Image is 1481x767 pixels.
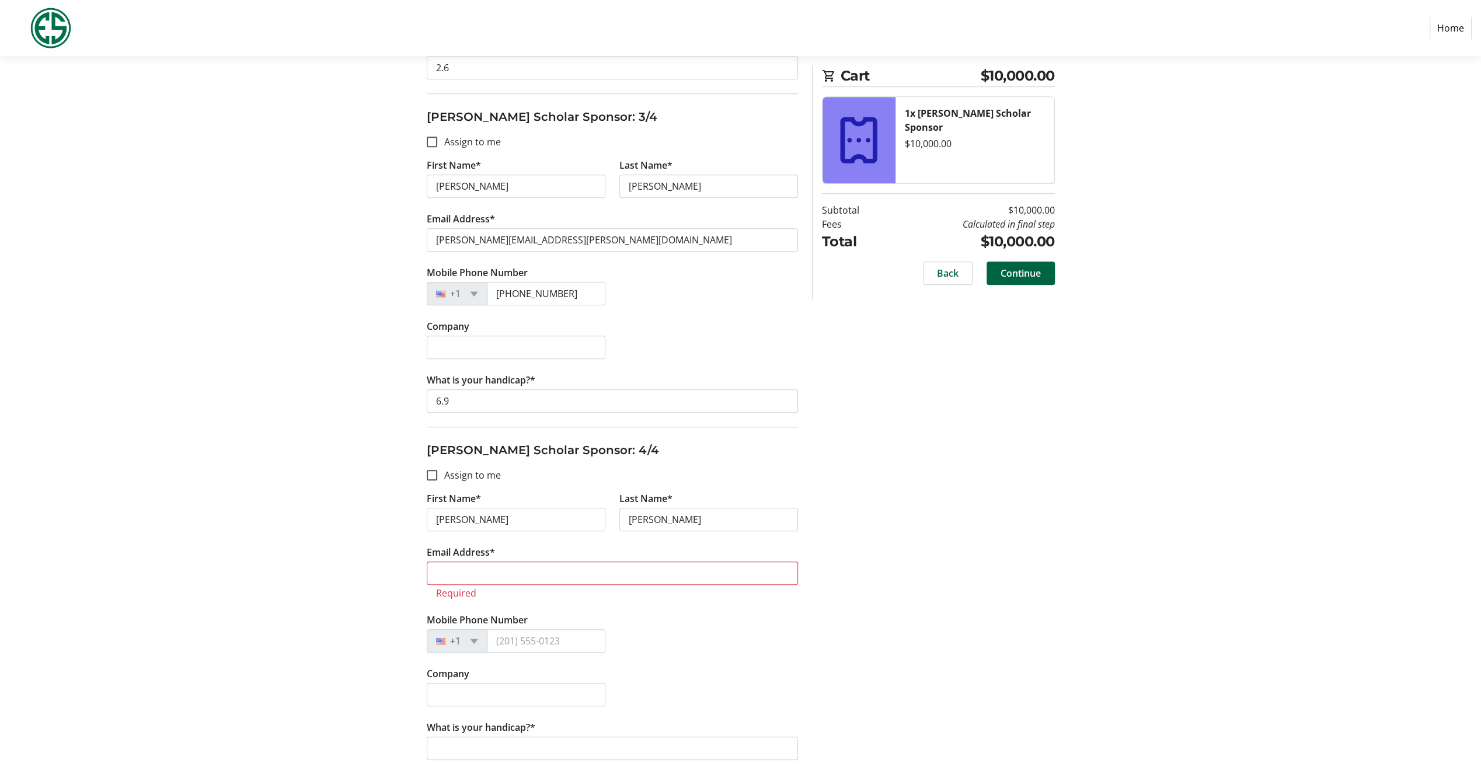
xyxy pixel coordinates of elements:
h3: [PERSON_NAME] Scholar Sponsor: 4/4 [427,441,798,459]
label: First Name* [427,158,481,172]
div: $10,000.00 [905,137,1045,151]
label: Last Name* [619,158,672,172]
button: Continue [987,262,1055,285]
td: $10,000.00 [889,231,1055,252]
h3: [PERSON_NAME] Scholar Sponsor: 3/4 [427,108,798,125]
label: Company [427,667,469,681]
td: Calculated in final step [889,217,1055,231]
a: Home [1430,17,1472,39]
label: What is your handicap?* [427,373,535,387]
input: (201) 555-0123 [487,629,605,653]
label: Last Name* [619,491,672,505]
label: What is your handicap?* [427,720,535,734]
td: Fees [822,217,889,231]
label: Email Address* [427,212,495,226]
label: Mobile Phone Number [427,266,528,280]
td: $10,000.00 [889,203,1055,217]
td: Total [822,231,889,252]
strong: 1x [PERSON_NAME] Scholar Sponsor [905,107,1031,134]
td: Subtotal [822,203,889,217]
span: Cart [841,65,981,86]
input: (201) 555-0123 [487,282,605,305]
span: Continue [1001,266,1041,280]
button: Back [923,262,973,285]
label: Assign to me [437,468,501,482]
label: Email Address* [427,545,495,559]
label: Mobile Phone Number [427,613,528,627]
span: $10,000.00 [981,65,1055,86]
label: Assign to me [437,135,501,149]
label: Company [427,319,469,333]
img: Evans Scholars Foundation's Logo [9,5,92,51]
tr-error: Required [436,587,789,599]
span: Back [937,266,959,280]
label: First Name* [427,491,481,505]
